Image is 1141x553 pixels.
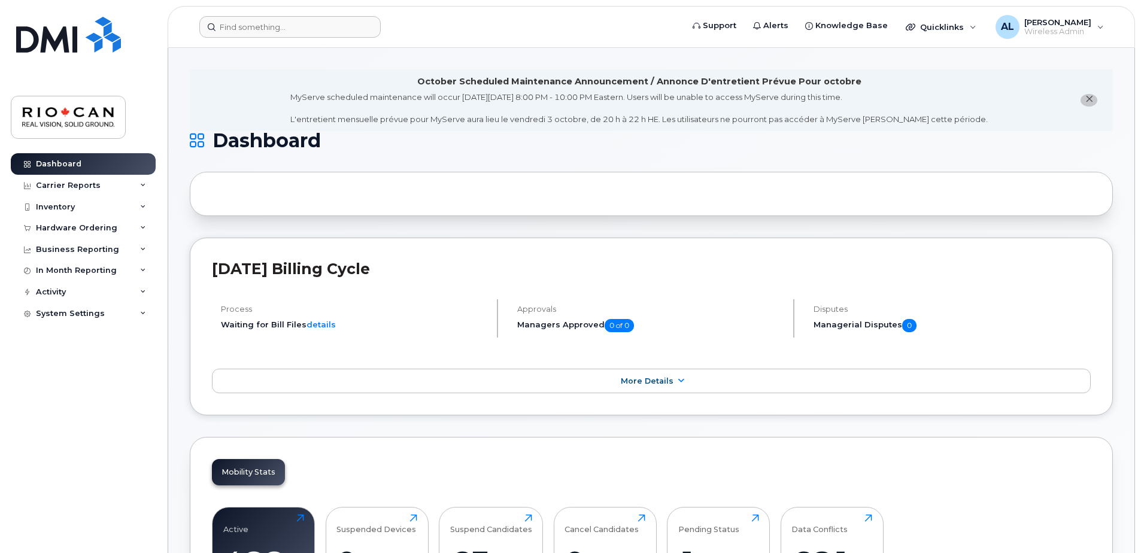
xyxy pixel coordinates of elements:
div: Pending Status [678,514,739,534]
h2: [DATE] Billing Cycle [212,260,1091,278]
button: close notification [1081,94,1097,107]
a: details [307,320,336,329]
h4: Process [221,305,487,314]
li: Waiting for Bill Files [221,319,487,330]
div: Cancel Candidates [565,514,639,534]
div: Suspend Candidates [450,514,532,534]
span: 0 [902,319,917,332]
div: Active [223,514,248,534]
h5: Managerial Disputes [814,319,1091,332]
div: October Scheduled Maintenance Announcement / Annonce D'entretient Prévue Pour octobre [417,75,861,88]
div: MyServe scheduled maintenance will occur [DATE][DATE] 8:00 PM - 10:00 PM Eastern. Users will be u... [290,92,988,125]
span: More Details [621,376,673,385]
div: Suspended Devices [336,514,416,534]
span: Dashboard [213,132,321,150]
div: Data Conflicts [791,514,848,534]
h4: Approvals [517,305,783,314]
h5: Managers Approved [517,319,783,332]
h4: Disputes [814,305,1091,314]
span: 0 of 0 [605,319,634,332]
